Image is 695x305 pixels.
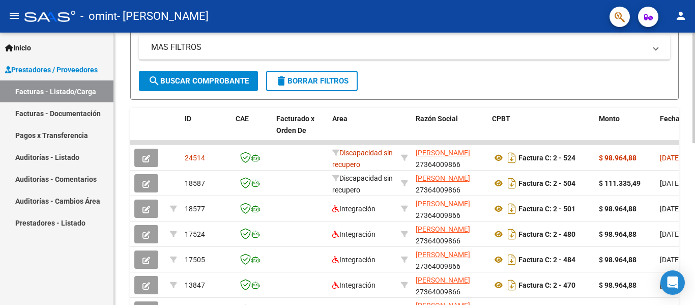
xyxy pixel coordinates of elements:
[660,230,681,238] span: [DATE]
[332,205,375,213] span: Integración
[139,35,670,60] mat-expansion-panel-header: MAS FILTROS
[185,179,205,187] span: 18587
[416,200,470,208] span: [PERSON_NAME]
[518,154,575,162] strong: Factura C: 2 - 524
[416,173,484,194] div: 27364009866
[148,75,160,87] mat-icon: search
[599,154,636,162] strong: $ 98.964,88
[505,226,518,242] i: Descargar documento
[518,205,575,213] strong: Factura C: 2 - 501
[181,108,231,153] datatable-header-cell: ID
[332,174,393,194] span: Discapacidad sin recupero
[595,108,656,153] datatable-header-cell: Monto
[416,225,470,233] span: [PERSON_NAME]
[660,179,681,187] span: [DATE]
[185,256,205,264] span: 17505
[148,76,249,86] span: Buscar Comprobante
[518,256,575,264] strong: Factura C: 2 - 484
[80,5,117,27] span: - omint
[151,42,646,53] mat-panel-title: MAS FILTROS
[660,270,685,295] div: Open Intercom Messenger
[660,256,681,264] span: [DATE]
[505,201,518,217] i: Descargar documento
[185,281,205,289] span: 13847
[416,276,470,284] span: [PERSON_NAME]
[5,64,98,75] span: Prestadores / Proveedores
[185,115,191,123] span: ID
[416,249,484,270] div: 27364009866
[675,10,687,22] mat-icon: person
[599,115,620,123] span: Monto
[599,281,636,289] strong: $ 98.964,88
[416,147,484,169] div: 27364009866
[505,277,518,293] i: Descargar documento
[117,5,209,27] span: - [PERSON_NAME]
[416,224,484,245] div: 27364009866
[518,230,575,238] strong: Factura C: 2 - 480
[416,174,470,182] span: [PERSON_NAME]
[660,205,681,213] span: [DATE]
[599,230,636,238] strong: $ 98.964,88
[599,179,641,187] strong: $ 111.335,49
[599,256,636,264] strong: $ 98.964,88
[505,252,518,268] i: Descargar documento
[599,205,636,213] strong: $ 98.964,88
[505,175,518,191] i: Descargar documento
[328,108,397,153] datatable-header-cell: Area
[275,75,287,87] mat-icon: delete
[412,108,488,153] datatable-header-cell: Razón Social
[518,179,575,187] strong: Factura C: 2 - 504
[139,71,258,91] button: Buscar Comprobante
[416,115,458,123] span: Razón Social
[185,154,205,162] span: 24514
[332,115,347,123] span: Area
[185,230,205,238] span: 17524
[518,281,575,289] strong: Factura C: 2 - 470
[505,150,518,166] i: Descargar documento
[276,115,314,134] span: Facturado x Orden De
[5,42,31,53] span: Inicio
[416,251,470,259] span: [PERSON_NAME]
[185,205,205,213] span: 18577
[416,198,484,219] div: 27364009866
[332,149,393,169] span: Discapacidad sin recupero
[416,274,484,296] div: 27364009866
[492,115,510,123] span: CPBT
[332,230,375,238] span: Integración
[416,149,470,157] span: [PERSON_NAME]
[8,10,20,22] mat-icon: menu
[660,154,681,162] span: [DATE]
[332,256,375,264] span: Integración
[488,108,595,153] datatable-header-cell: CPBT
[660,281,681,289] span: [DATE]
[231,108,272,153] datatable-header-cell: CAE
[275,76,349,86] span: Borrar Filtros
[332,281,375,289] span: Integración
[236,115,249,123] span: CAE
[266,71,358,91] button: Borrar Filtros
[272,108,328,153] datatable-header-cell: Facturado x Orden De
